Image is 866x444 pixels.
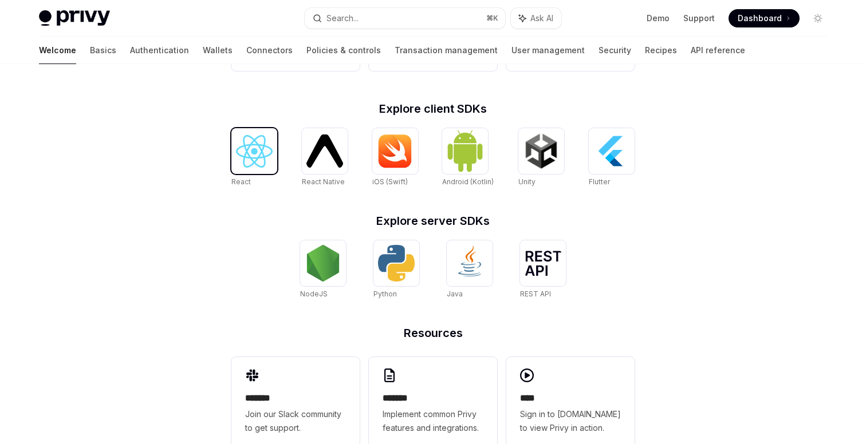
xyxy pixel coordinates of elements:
a: Support [683,13,715,24]
a: JavaJava [447,240,493,300]
a: Authentication [130,37,189,64]
span: REST API [520,290,551,298]
img: React Native [306,134,343,167]
a: Transaction management [395,37,498,64]
img: Flutter [593,133,630,169]
span: NodeJS [300,290,328,298]
a: React NativeReact Native [302,128,348,188]
button: Toggle dark mode [809,9,827,27]
a: Connectors [246,37,293,64]
a: PythonPython [373,240,419,300]
span: Java [447,290,463,298]
img: Unity [523,133,560,169]
a: Wallets [203,37,233,64]
a: iOS (Swift)iOS (Swift) [372,128,418,188]
div: Search... [326,11,359,25]
img: iOS (Swift) [377,134,414,168]
span: Implement common Privy features and integrations. [383,407,483,435]
span: Sign in to [DOMAIN_NAME] to view Privy in action. [520,407,621,435]
a: Policies & controls [306,37,381,64]
a: Android (Kotlin)Android (Kotlin) [442,128,494,188]
span: Ask AI [530,13,553,24]
span: Dashboard [738,13,782,24]
span: Unity [518,177,536,186]
img: Python [378,245,415,282]
img: React [236,135,273,168]
a: FlutterFlutter [589,128,635,188]
button: Search...⌘K [305,8,505,29]
a: ReactReact [231,128,277,188]
img: light logo [39,10,110,26]
span: Python [373,290,397,298]
a: Security [599,37,631,64]
span: Join our Slack community to get support. [245,407,346,435]
a: NodeJSNodeJS [300,240,346,300]
span: ⌘ K [486,14,498,23]
a: REST APIREST API [520,240,566,300]
img: Java [451,245,488,282]
span: Flutter [589,177,610,186]
a: Recipes [645,37,677,64]
a: Basics [90,37,116,64]
img: NodeJS [305,245,341,282]
h2: Resources [231,327,635,339]
a: UnityUnity [518,128,564,188]
a: Welcome [39,37,76,64]
a: User management [511,37,585,64]
h2: Explore client SDKs [231,103,635,114]
button: Ask AI [511,8,561,29]
h2: Explore server SDKs [231,215,635,227]
img: Android (Kotlin) [447,129,483,172]
span: React [231,177,251,186]
a: API reference [691,37,745,64]
span: iOS (Swift) [372,177,408,186]
span: Android (Kotlin) [442,177,494,186]
img: REST API [525,251,561,276]
span: React Native [302,177,345,186]
a: Dashboard [729,9,800,27]
a: Demo [647,13,670,24]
